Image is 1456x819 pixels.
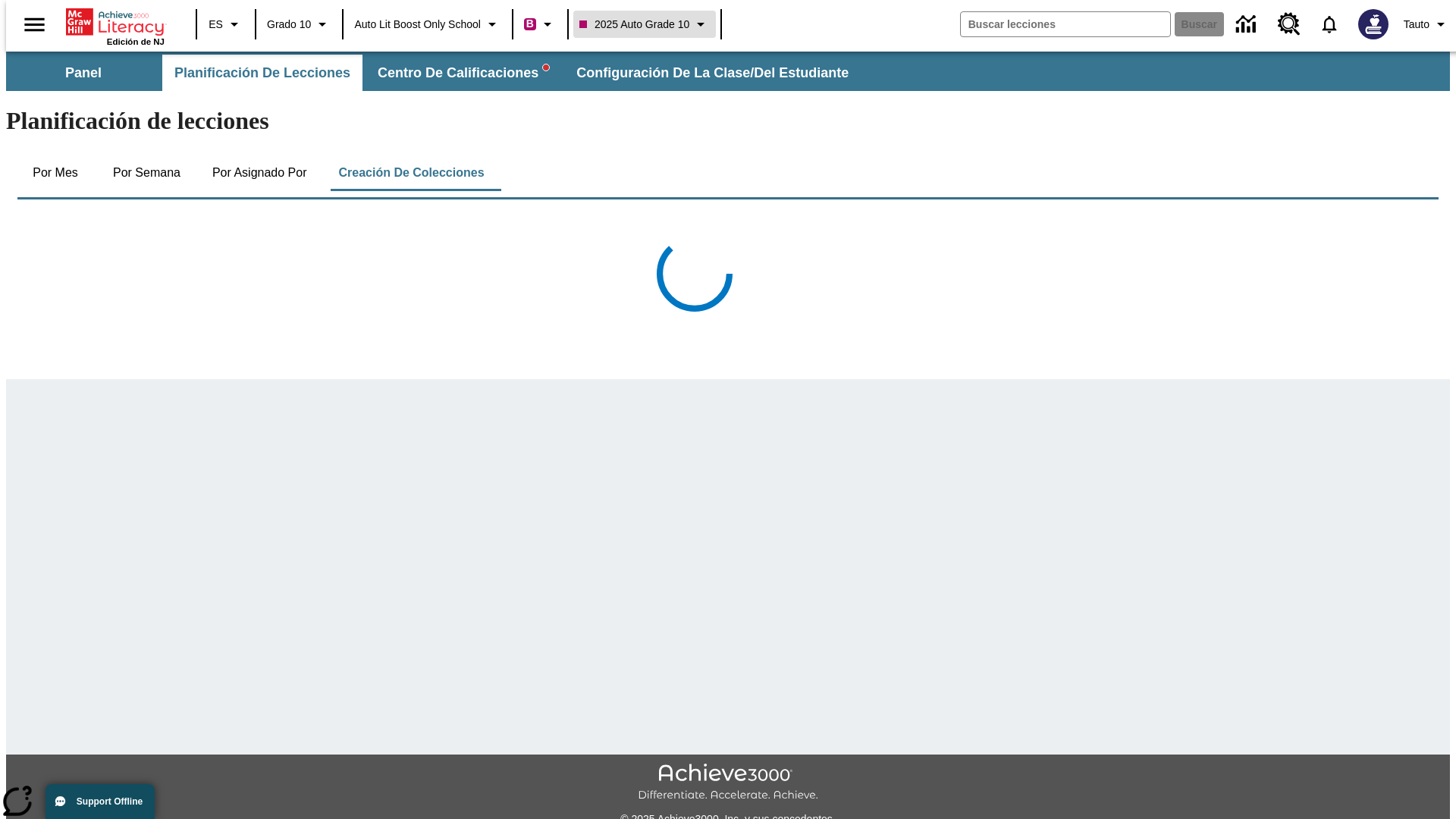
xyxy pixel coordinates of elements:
div: Subbarra de navegación [6,52,1450,91]
span: Grado 10 [267,17,311,33]
span: Panel [65,64,102,82]
button: Perfil/Configuración [1398,11,1456,38]
button: Centro de calificaciones [366,55,561,91]
a: Centro de recursos, Se abrirá en una pestaña nueva. [1269,4,1310,45]
button: Escoja un nuevo avatar [1349,5,1398,44]
span: B [526,14,534,33]
span: Tauto [1404,17,1429,33]
button: Por mes [17,155,93,191]
button: Por semana [101,155,193,191]
button: Creación de colecciones [326,155,496,191]
a: Notificaciones [1310,5,1349,44]
button: Boost El color de la clase es rojo violeta. Cambiar el color de la clase. [518,11,563,38]
span: Planificación de lecciones [174,64,350,82]
button: Panel [8,55,159,91]
svg: writing assistant alert [543,64,549,71]
button: Lenguaje: ES, Selecciona un idioma [202,11,250,38]
button: Abrir el menú lateral [12,2,57,47]
img: Achieve3000 Differentiate Accelerate Achieve [638,764,818,802]
button: Grado: Grado 10, Elige un grado [261,11,337,38]
span: Edición de NJ [107,37,165,46]
img: Avatar [1358,9,1389,39]
button: Por asignado por [200,155,319,191]
span: Auto Lit Boost only School [354,17,481,33]
input: Buscar campo [961,12,1170,36]
span: Centro de calificaciones [378,64,549,82]
span: Configuración de la clase/del estudiante [576,64,849,82]
h1: Planificación de lecciones [6,107,1450,135]
span: 2025 Auto Grade 10 [579,17,689,33]
button: Escuela: Auto Lit Boost only School, Seleccione su escuela [348,11,507,38]
a: Centro de información [1227,4,1269,45]
button: Planificación de lecciones [162,55,362,91]
span: Support Offline [77,796,143,807]
button: Configuración de la clase/del estudiante [564,55,861,91]
a: Portada [66,7,165,37]
button: Clase: 2025 Auto Grade 10, Selecciona una clase [573,11,716,38]
span: ES [209,17,223,33]
button: Support Offline [45,784,155,819]
div: Subbarra de navegación [6,55,862,91]
div: Portada [66,5,165,46]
